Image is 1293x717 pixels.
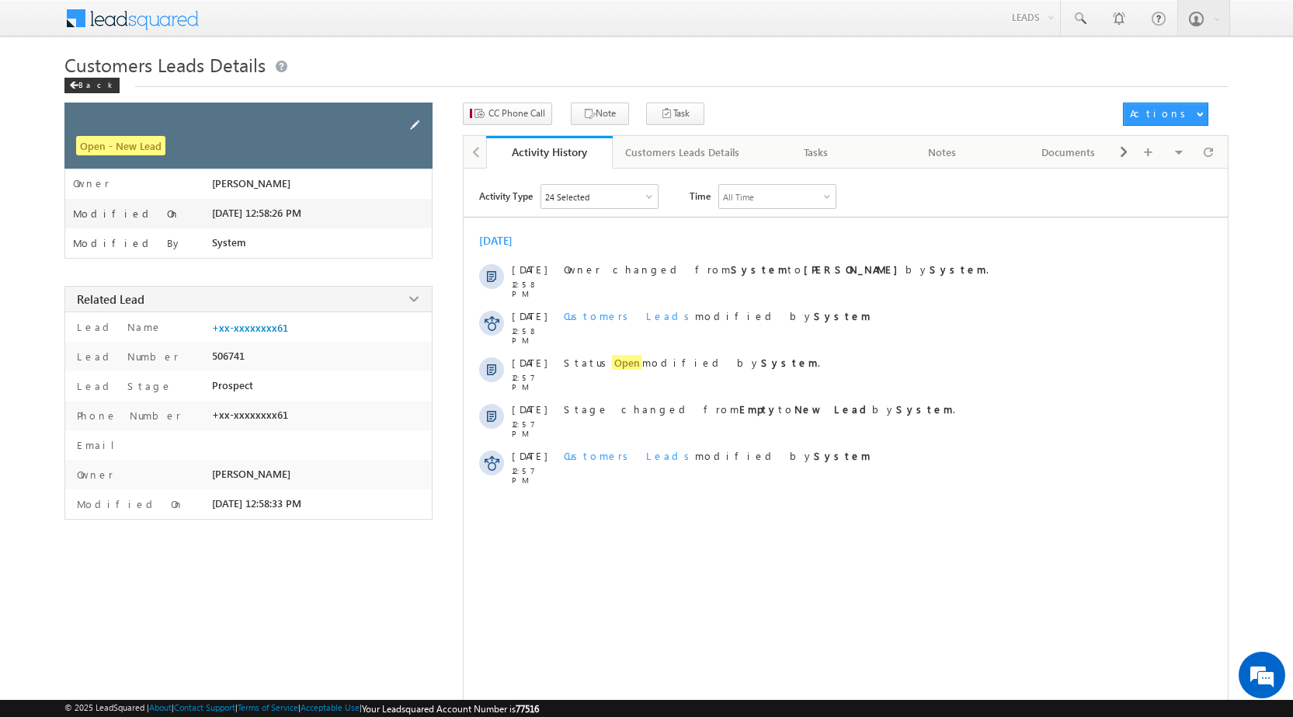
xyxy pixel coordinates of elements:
span: +xx-xxxxxxxx61 [212,409,288,421]
span: Your Leadsquared Account Number is [362,703,539,715]
span: modified by [564,309,871,322]
button: Actions [1123,103,1208,126]
span: Owner changed from to by . [564,263,989,276]
span: [DATE] [512,263,547,276]
span: Open [612,355,642,370]
span: Prospect [212,379,253,392]
label: Owner [73,177,109,190]
span: [DATE] [512,356,547,369]
label: Lead Name [73,320,162,333]
strong: System [814,309,871,322]
span: Related Lead [77,291,144,307]
span: [PERSON_NAME] [212,468,290,480]
strong: Empty [739,402,778,416]
span: CC Phone Call [488,106,545,120]
a: Contact Support [174,702,235,712]
span: Customers Leads Details [64,52,266,77]
span: [DATE] [512,309,547,322]
span: System [212,236,246,249]
label: Owner [73,468,113,481]
label: Lead Number [73,350,179,363]
strong: New Lead [794,402,872,416]
div: Back [64,78,120,93]
div: All Time [723,192,754,202]
div: Actions [1130,106,1191,120]
div: [DATE] [479,233,530,248]
label: Modified By [73,237,182,249]
span: [DATE] [512,449,547,462]
strong: System [731,263,787,276]
span: © 2025 LeadSquared | | | | | [64,702,539,715]
label: Email [73,438,127,451]
label: Modified On [73,497,184,510]
span: 506741 [212,350,245,362]
span: 12:57 PM [512,419,558,438]
label: Modified On [73,207,180,220]
span: [DATE] 12:58:33 PM [212,497,301,510]
div: Customers Leads Details [625,143,739,162]
a: Tasks [753,136,880,169]
span: Customers Leads [564,309,695,322]
span: [DATE] [512,402,547,416]
span: 12:57 PM [512,373,558,392]
span: 12:58 PM [512,326,558,345]
a: Customers Leads Details [613,136,753,169]
a: +xx-xxxxxxxx61 [212,322,288,334]
div: Documents [1018,143,1118,162]
a: Terms of Service [238,702,298,712]
span: Time [690,184,711,207]
span: modified by [564,449,871,462]
a: About [149,702,172,712]
span: Open - New Lead [76,136,165,155]
strong: System [761,356,818,369]
button: CC Phone Call [463,103,552,125]
strong: System [814,449,871,462]
button: Task [646,103,704,125]
strong: [PERSON_NAME] [804,263,905,276]
span: 12:57 PM [512,466,558,485]
a: Acceptable Use [301,702,360,712]
label: Lead Stage [73,379,172,392]
a: Notes [880,136,1006,169]
span: [DATE] 12:58:26 PM [212,207,301,219]
span: Status modified by . [564,355,820,370]
div: Activity History [498,144,601,159]
div: Owner Changed,Status Changed,Stage Changed,Source Changed,Notes & 19 more.. [541,185,658,208]
button: Note [571,103,629,125]
span: Stage changed from to by . [564,402,955,416]
a: Activity History [486,136,613,169]
div: Notes [892,143,992,162]
span: [PERSON_NAME] [212,177,290,190]
strong: System [896,402,953,416]
span: 77516 [516,703,539,715]
div: 24 Selected [545,192,589,202]
div: Tasks [766,143,866,162]
a: Documents [1006,136,1132,169]
label: Phone Number [73,409,181,422]
strong: System [930,263,986,276]
span: 12:58 PM [512,280,558,298]
span: Customers Leads [564,449,695,462]
span: Activity Type [479,184,533,207]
